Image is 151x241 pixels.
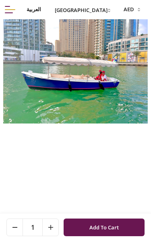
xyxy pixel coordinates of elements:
[51,6,114,14] button: [GEOGRAPHIC_DATA]
[119,6,144,14] button: AED
[89,221,119,234] span: Add To Cart
[27,6,41,14] span: العربية
[3,16,148,124] img: Duffy's blue boats undefined--0
[124,6,134,14] span: AED
[64,219,145,236] button: Add To Cart
[55,6,108,14] span: [GEOGRAPHIC_DATA]
[23,219,42,236] span: 1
